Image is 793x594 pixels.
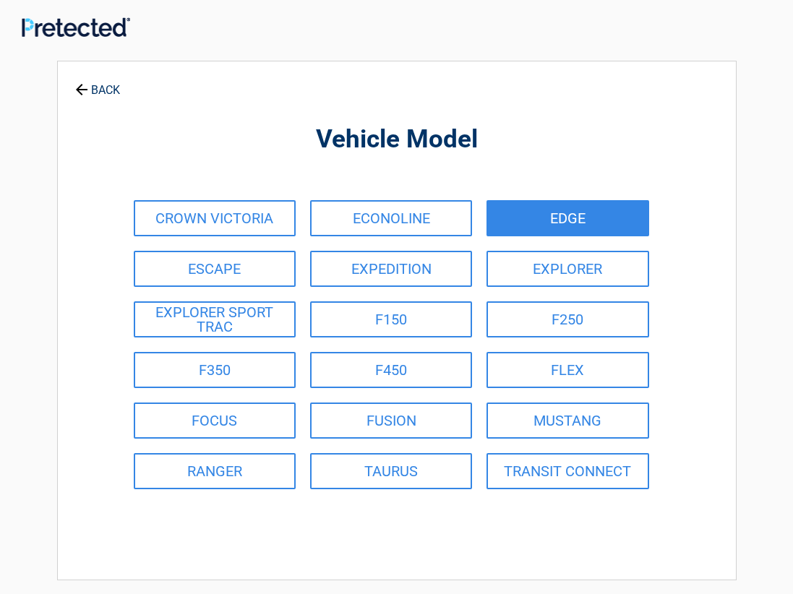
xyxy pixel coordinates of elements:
a: EXPEDITION [310,251,472,287]
a: FLEX [486,352,648,388]
a: ECONOLINE [310,200,472,236]
a: EDGE [486,200,648,236]
a: EXPLORER SPORT TRAC [134,301,296,337]
a: CROWN VICTORIA [134,200,296,236]
a: FUSION [310,403,472,439]
h2: Vehicle Model [137,123,656,157]
a: TRANSIT CONNECT [486,453,648,489]
a: ESCAPE [134,251,296,287]
a: F250 [486,301,648,337]
a: TAURUS [310,453,472,489]
a: BACK [72,71,123,96]
img: Main Logo [22,17,130,37]
a: EXPLORER [486,251,648,287]
a: RANGER [134,453,296,489]
a: F450 [310,352,472,388]
a: F150 [310,301,472,337]
a: FOCUS [134,403,296,439]
a: F350 [134,352,296,388]
a: MUSTANG [486,403,648,439]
